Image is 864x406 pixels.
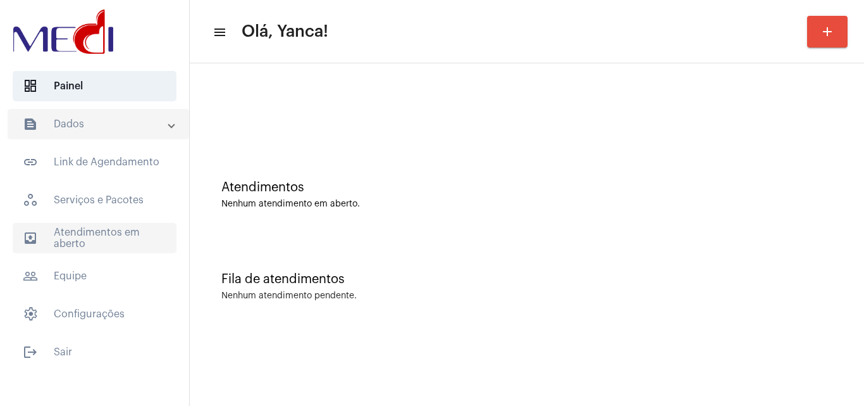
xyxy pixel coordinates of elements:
[13,185,176,215] span: Serviços e Pacotes
[23,345,38,360] mat-icon: sidenav icon
[13,261,176,291] span: Equipe
[23,307,38,322] span: sidenav icon
[13,71,176,101] span: Painel
[23,231,38,246] mat-icon: sidenav icon
[13,299,176,329] span: Configurações
[23,79,38,94] span: sidenav icon
[242,22,328,42] span: Olá, Yanca!
[13,147,176,177] span: Link de Agendamento
[23,117,38,132] mat-icon: sidenav icon
[221,291,357,301] div: Nenhum atendimento pendente.
[221,272,832,286] div: Fila de atendimentos
[23,155,38,170] mat-icon: sidenav icon
[820,24,835,39] mat-icon: add
[221,200,832,209] div: Nenhum atendimento em aberto.
[23,117,169,132] mat-panel-title: Dados
[23,269,38,284] mat-icon: sidenav icon
[221,181,832,194] div: Atendimentos
[8,109,189,139] mat-expansion-panel-header: sidenav iconDados
[10,6,116,57] img: d3a1b5fa-500b-b90f-5a1c-719c20e9830b.png
[13,223,176,253] span: Atendimentos em aberto
[213,25,225,40] mat-icon: sidenav icon
[23,193,38,208] span: sidenav icon
[13,337,176,367] span: Sair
